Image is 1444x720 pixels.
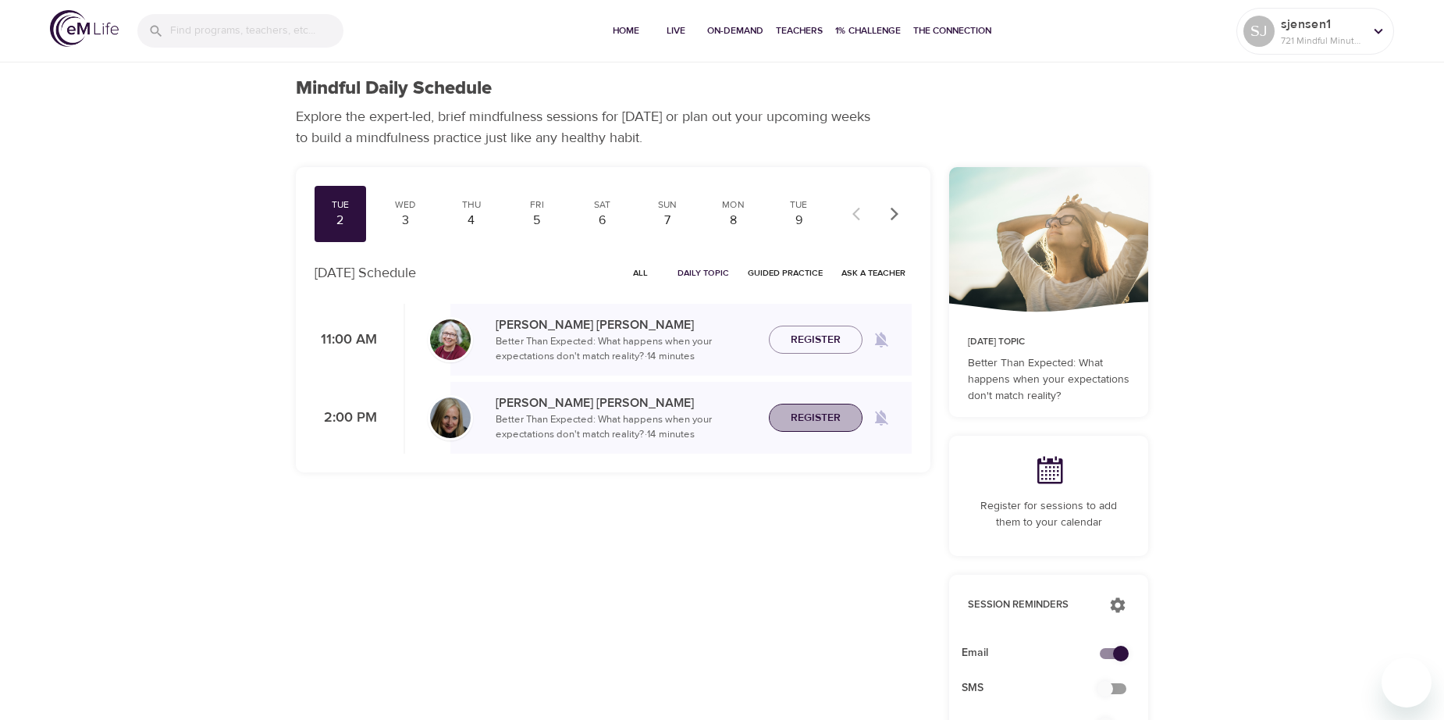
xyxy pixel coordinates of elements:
[296,106,881,148] p: Explore the expert-led, brief mindfulness sessions for [DATE] or plan out your upcoming weeks to ...
[496,412,756,443] p: Better Than Expected: What happens when your expectations don't match reality? · 14 minutes
[1243,16,1275,47] div: SJ
[968,597,1094,613] p: Session Reminders
[583,198,622,212] div: Sat
[835,23,901,39] span: 1% Challenge
[791,408,841,428] span: Register
[862,321,900,358] span: Remind me when a class goes live every Tuesday at 11:00 AM
[430,319,471,360] img: Bernice_Moore_min.jpg
[742,261,829,285] button: Guided Practice
[321,212,360,230] div: 2
[583,212,622,230] div: 6
[779,198,818,212] div: Tue
[517,212,557,230] div: 5
[1382,658,1432,708] iframe: Button to launch messaging window
[315,262,416,283] p: [DATE] Schedule
[315,408,377,429] p: 2:00 PM
[769,326,862,355] button: Register
[50,10,119,47] img: logo
[621,266,659,280] span: All
[968,498,1129,531] p: Register for sessions to add them to your calendar
[678,266,729,280] span: Daily Topic
[517,198,557,212] div: Fri
[648,198,687,212] div: Sun
[968,355,1129,405] p: Better Than Expected: What happens when your expectations don't match reality?
[496,334,756,365] p: Better Than Expected: What happens when your expectations don't match reality? · 14 minutes
[791,330,841,350] span: Register
[496,394,756,412] p: [PERSON_NAME] [PERSON_NAME]
[607,23,645,39] span: Home
[713,212,752,230] div: 8
[657,23,695,39] span: Live
[1281,15,1364,34] p: sjensen1
[321,198,360,212] div: Tue
[671,261,735,285] button: Daily Topic
[430,397,471,438] img: Diane_Renz-min.jpg
[315,330,377,351] p: 11:00 AM
[713,198,752,212] div: Mon
[962,645,1111,661] span: Email
[170,14,343,48] input: Find programs, teachers, etc...
[707,23,763,39] span: On-Demand
[769,404,862,433] button: Register
[1281,34,1364,48] p: 721 Mindful Minutes
[452,198,491,212] div: Thu
[779,212,818,230] div: 9
[776,23,823,39] span: Teachers
[452,212,491,230] div: 4
[748,266,823,280] span: Guided Practice
[913,23,991,39] span: The Connection
[835,261,912,285] button: Ask a Teacher
[962,680,1111,697] span: SMS
[386,212,425,230] div: 3
[386,198,425,212] div: Wed
[296,77,492,100] h1: Mindful Daily Schedule
[648,212,687,230] div: 7
[841,266,905,280] span: Ask a Teacher
[968,335,1129,349] p: [DATE] Topic
[615,261,665,285] button: All
[496,315,756,334] p: [PERSON_NAME] [PERSON_NAME]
